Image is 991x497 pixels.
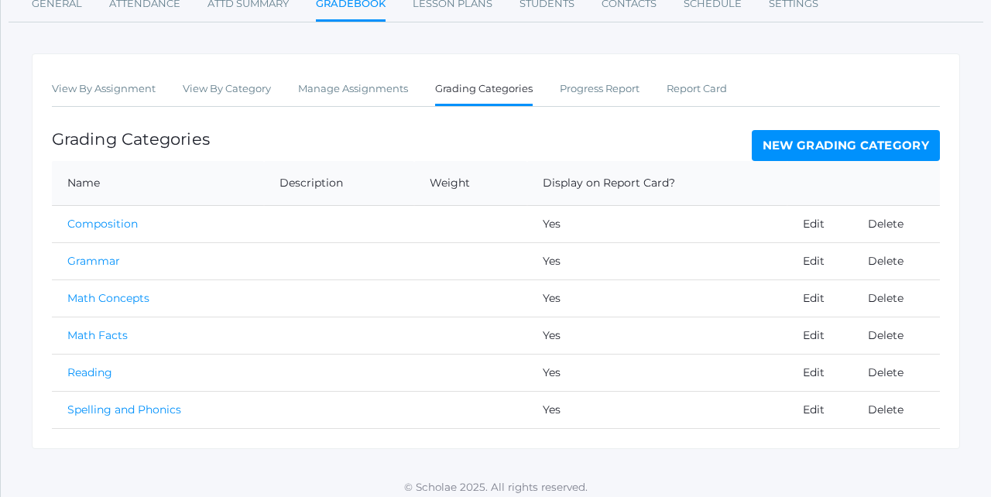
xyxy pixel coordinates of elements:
[527,161,787,206] th: Display on Report Card?
[183,74,271,105] a: View By Category
[52,130,210,148] h1: Grading Categories
[803,291,825,305] a: Edit
[803,217,825,231] a: Edit
[527,243,787,280] td: Yes
[52,74,156,105] a: View By Assignment
[527,355,787,392] td: Yes
[414,161,527,206] th: Weight
[868,403,904,416] a: Delete
[868,291,904,305] a: Delete
[67,365,112,379] a: Reading
[1,479,991,495] p: © Scholae 2025. All rights reserved.
[298,74,408,105] a: Manage Assignments
[67,403,181,416] a: Spelling and Phonics
[667,74,727,105] a: Report Card
[752,130,941,161] a: New Grading Category
[67,291,149,305] a: Math Concepts
[435,74,533,107] a: Grading Categories
[67,217,138,231] a: Composition
[803,328,825,342] a: Edit
[527,317,787,355] td: Yes
[868,254,904,268] a: Delete
[803,365,825,379] a: Edit
[264,161,414,206] th: Description
[527,392,787,429] td: Yes
[67,254,120,268] a: Grammar
[803,254,825,268] a: Edit
[803,403,825,416] a: Edit
[527,206,787,243] td: Yes
[868,328,904,342] a: Delete
[67,328,128,342] a: Math Facts
[527,280,787,317] td: Yes
[868,365,904,379] a: Delete
[52,161,264,206] th: Name
[560,74,640,105] a: Progress Report
[868,217,904,231] a: Delete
